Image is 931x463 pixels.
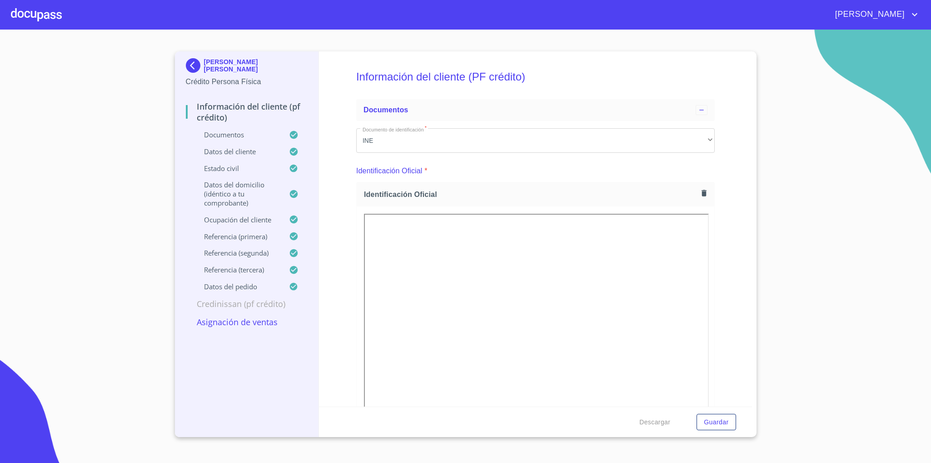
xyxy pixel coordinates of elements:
span: Guardar [704,417,728,428]
p: Datos del domicilio (idéntico a tu comprobante) [186,180,289,207]
p: Crédito Persona Física [186,76,308,87]
span: [PERSON_NAME] [828,7,909,22]
p: Referencia (segunda) [186,248,289,257]
p: Estado Civil [186,164,289,173]
div: [PERSON_NAME] [PERSON_NAME] [186,58,308,76]
div: Documentos [356,99,715,121]
p: Información del cliente (PF crédito) [186,101,308,123]
p: Asignación de Ventas [186,317,308,327]
div: INE [356,128,715,153]
span: Documentos [363,106,408,114]
p: Identificación Oficial [356,166,423,176]
h5: Información del cliente (PF crédito) [356,58,715,96]
p: Referencia (tercera) [186,265,289,274]
button: Guardar [697,414,736,431]
p: Datos del cliente [186,147,289,156]
span: Identificación Oficial [364,190,698,199]
p: Ocupación del Cliente [186,215,289,224]
p: [PERSON_NAME] [PERSON_NAME] [204,58,308,73]
p: Datos del pedido [186,282,289,291]
p: Documentos [186,130,289,139]
p: Credinissan (PF crédito) [186,298,308,309]
span: Descargar [639,417,670,428]
p: Referencia (primera) [186,232,289,241]
img: Docupass spot blue [186,58,204,73]
button: Descargar [636,414,674,431]
button: account of current user [828,7,920,22]
iframe: Identificación Oficial [364,214,709,458]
